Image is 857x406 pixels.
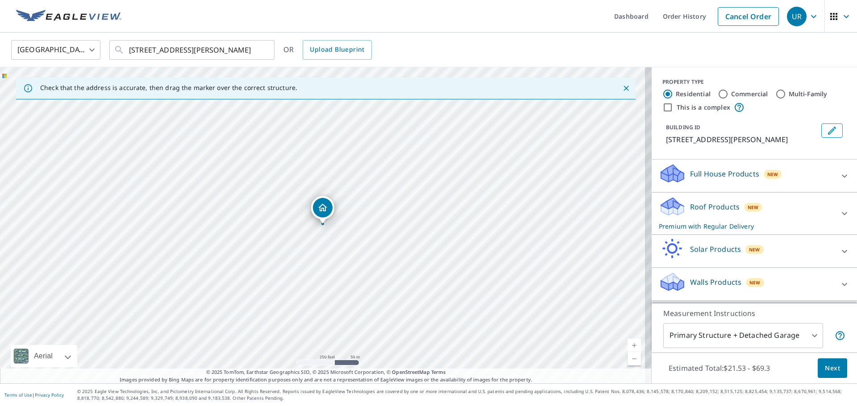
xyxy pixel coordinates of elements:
[787,7,807,26] div: UR
[825,363,840,374] span: Next
[11,345,77,367] div: Aerial
[690,168,759,179] p: Full House Products
[311,196,334,224] div: Dropped pin, building 1, Residential property, 2325 N Talbott St Indianapolis, IN 46205
[818,358,847,378] button: Next
[663,308,845,319] p: Measurement Instructions
[659,238,850,264] div: Solar ProductsNew
[206,369,446,376] span: © 2025 TomTom, Earthstar Geographics SIO, © 2025 Microsoft Corporation, ©
[392,369,429,375] a: OpenStreetMap
[677,103,730,112] label: This is a complex
[690,244,741,254] p: Solar Products
[659,271,850,297] div: Walls ProductsNew
[4,392,32,398] a: Terms of Use
[748,204,759,211] span: New
[666,134,818,145] p: [STREET_ADDRESS][PERSON_NAME]
[303,40,371,60] a: Upload Blueprint
[129,37,256,62] input: Search by address or latitude-longitude
[749,279,761,286] span: New
[690,201,740,212] p: Roof Products
[310,44,364,55] span: Upload Blueprint
[659,163,850,189] div: Full House ProductsNew
[11,37,100,62] div: [GEOGRAPHIC_DATA]
[35,392,64,398] a: Privacy Policy
[620,82,632,94] button: Close
[628,339,641,352] a: Current Level 17, Zoom In
[666,123,700,131] p: BUILDING ID
[31,345,55,367] div: Aerial
[16,10,121,23] img: EV Logo
[628,352,641,365] a: Current Level 17, Zoom Out
[4,392,64,398] p: |
[283,40,372,60] div: OR
[659,221,834,231] p: Premium with Regular Delivery
[661,358,778,378] p: Estimated Total: $21.53 - $69.3
[718,7,779,26] a: Cancel Order
[731,90,768,98] label: Commercial
[749,246,760,253] span: New
[821,123,843,138] button: Edit building 1
[40,84,297,92] p: Check that the address is accurate, then drag the marker over the correct structure.
[690,277,741,287] p: Walls Products
[431,369,446,375] a: Terms
[77,388,853,402] p: © 2025 Eagle View Technologies, Inc. and Pictometry International Corp. All Rights Reserved. Repo...
[767,171,778,178] span: New
[659,196,850,231] div: Roof ProductsNewPremium with Regular Delivery
[789,90,828,98] label: Multi-Family
[676,90,711,98] label: Residential
[663,323,823,348] div: Primary Structure + Detached Garage
[662,78,846,86] div: PROPERTY TYPE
